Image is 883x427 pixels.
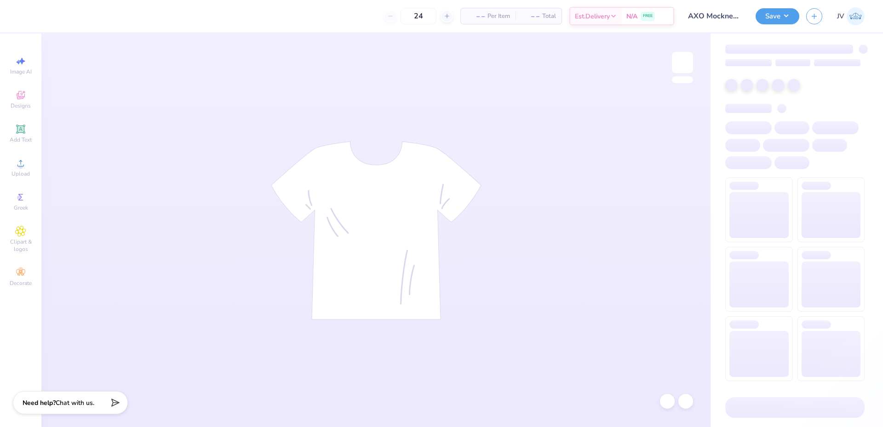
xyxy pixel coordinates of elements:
span: Designs [11,102,31,109]
span: Image AI [10,68,32,75]
img: tee-skeleton.svg [271,141,482,320]
span: Greek [14,204,28,211]
span: Chat with us. [56,399,94,407]
span: Add Text [10,136,32,143]
a: JV [837,7,865,25]
span: JV [837,11,844,22]
span: N/A [626,11,637,21]
button: Save [756,8,799,24]
strong: Need help? [23,399,56,407]
span: Decorate [10,279,32,287]
span: – – [521,11,539,21]
span: Total [542,11,556,21]
span: Est. Delivery [575,11,610,21]
span: FREE [643,13,653,19]
span: – – [466,11,485,21]
img: Jo Vincent [847,7,865,25]
input: – – [401,8,436,24]
span: Upload [11,170,30,177]
span: Clipart & logos [5,238,37,253]
input: Untitled Design [681,7,749,25]
span: Per Item [487,11,510,21]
